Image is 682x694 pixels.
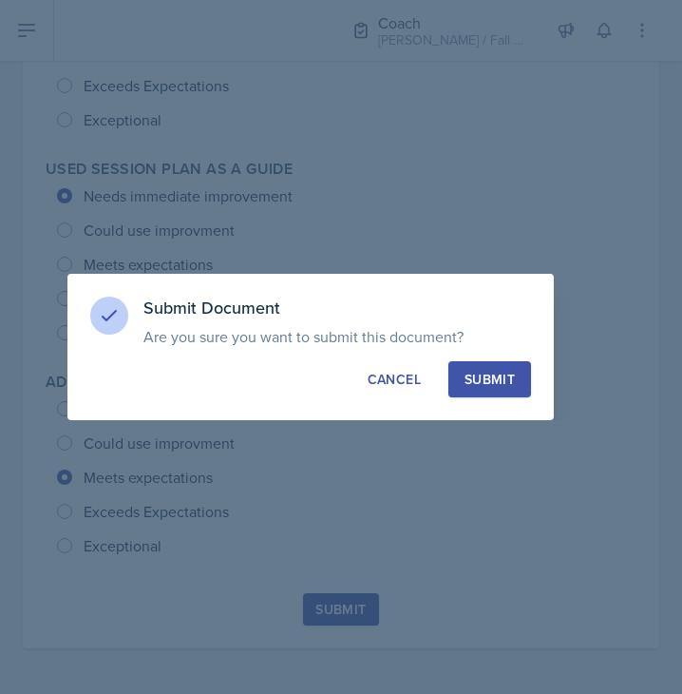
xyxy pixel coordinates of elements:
[143,297,531,319] h3: Submit Document
[448,361,531,397] button: Submit
[368,370,421,389] div: Cancel
[143,327,531,346] p: Are you sure you want to submit this document?
[464,370,515,389] div: Submit
[351,361,437,397] button: Cancel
